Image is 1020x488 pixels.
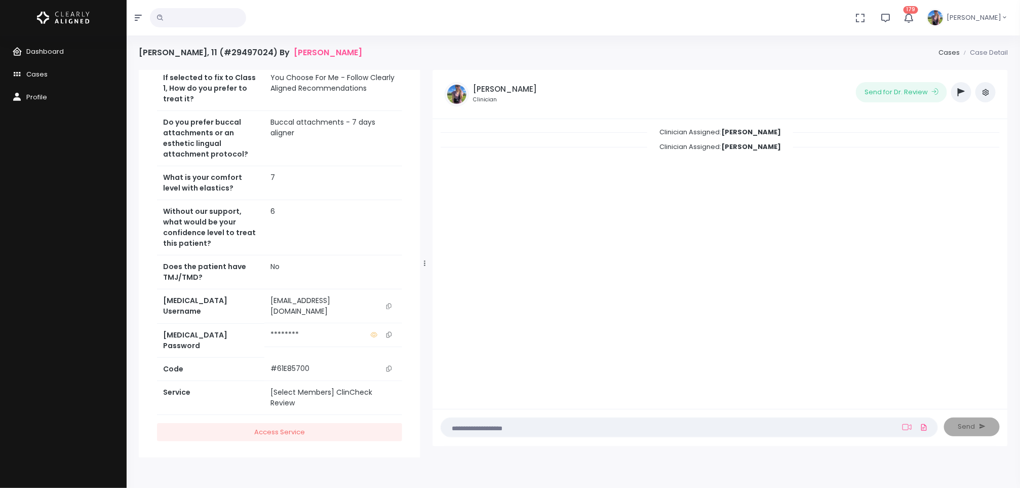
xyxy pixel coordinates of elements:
th: If selected to fix to Class 1, How do you prefer to treat it? [157,66,264,111]
a: [PERSON_NAME] [294,48,362,57]
td: Buccal attachments - 7 days aligner [264,111,402,166]
span: Profile [26,92,47,102]
span: Clinician Assigned: [647,124,793,140]
th: [MEDICAL_DATA] Password [157,323,264,357]
td: [EMAIL_ADDRESS][DOMAIN_NAME] [264,289,402,323]
th: Service [157,381,264,415]
th: Code [157,357,264,381]
img: Logo Horizontal [37,7,90,28]
span: Dashboard [26,47,64,56]
b: [PERSON_NAME] [721,142,781,152]
span: Cases [26,69,48,79]
div: scrollable content [139,70,420,458]
span: Clinician Assigned: [647,139,793,155]
b: [PERSON_NAME] [721,127,781,137]
li: Case Detail [960,48,1008,58]
h4: [PERSON_NAME], 11 (#29497024) By [139,48,362,57]
h5: [PERSON_NAME] [473,85,537,94]
a: Access Service [157,423,402,442]
th: What is your comfort level with elastics? [157,166,264,200]
img: Header Avatar [926,9,945,27]
button: Send for Dr. Review [856,82,947,102]
th: Does the patient have TMJ/TMD? [157,255,264,289]
td: 7 [264,166,402,200]
span: [PERSON_NAME] [947,13,1001,23]
th: Without our support, what would be your confidence level to treat this patient? [157,200,264,255]
span: 179 [904,6,918,14]
td: #61E85700 [264,357,402,381]
a: Cases [938,48,960,57]
small: Clinician [473,96,537,104]
th: Do you prefer buccal attachments or an esthetic lingual attachment protocol? [157,111,264,166]
a: Add Loom Video [900,423,914,431]
div: scrollable content [441,127,1000,398]
td: You Choose For Me - Follow Clearly Aligned Recommendations [264,66,402,111]
td: 6 [264,200,402,255]
th: [MEDICAL_DATA] Username [157,289,264,324]
a: Add Files [918,418,930,436]
div: [Select Members] ClinCheck Review [270,387,396,408]
td: No [264,255,402,289]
